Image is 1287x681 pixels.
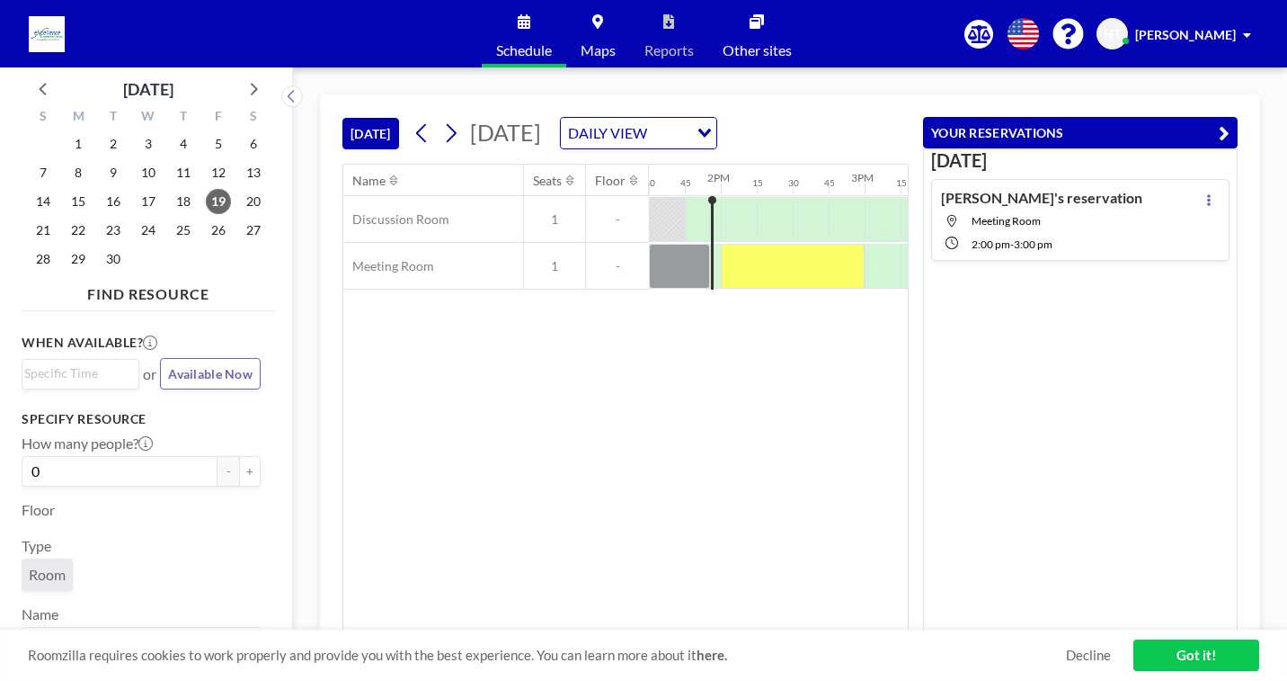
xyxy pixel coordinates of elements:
div: 15 [896,177,907,189]
div: Seats [533,173,562,189]
label: How many people? [22,435,153,453]
span: Saturday, September 27, 2025 [241,218,266,243]
div: Name [352,173,386,189]
div: 3PM [851,171,874,184]
span: Thursday, September 18, 2025 [171,189,196,214]
h3: [DATE] [931,149,1229,172]
span: Tuesday, September 23, 2025 [101,218,126,243]
span: - [1010,237,1014,251]
span: Discussion Room [343,211,449,228]
span: Tuesday, September 30, 2025 [101,246,126,272]
button: YOUR RESERVATIONS [923,117,1238,148]
span: Friday, September 5, 2025 [206,131,231,157]
span: Tuesday, September 9, 2025 [101,160,126,185]
span: Other sites [723,43,792,58]
span: Monday, September 8, 2025 [66,160,91,185]
span: - [586,211,649,228]
div: T [96,106,131,130]
span: Reports [644,43,694,58]
span: 2:00 PM [972,237,1010,251]
label: Name [22,605,58,623]
div: 15 [752,177,763,189]
span: Sunday, September 14, 2025 [31,189,56,214]
span: Wednesday, September 10, 2025 [136,160,161,185]
div: 45 [680,177,691,189]
div: Search for option [561,118,716,148]
a: here. [697,647,727,663]
span: Thursday, September 11, 2025 [171,160,196,185]
div: S [235,106,271,130]
div: 30 [644,177,655,189]
label: Floor [22,501,55,519]
span: Friday, September 19, 2025 [206,189,231,214]
span: Monday, September 29, 2025 [66,246,91,272]
span: Monday, September 1, 2025 [66,131,91,157]
div: Search for option [22,628,260,659]
span: Room [29,566,66,584]
span: Tuesday, September 2, 2025 [101,131,126,157]
span: HT [1104,26,1121,42]
button: - [217,456,239,487]
span: Thursday, September 25, 2025 [171,218,196,243]
span: Saturday, September 20, 2025 [241,189,266,214]
span: Sunday, September 21, 2025 [31,218,56,243]
div: S [26,106,61,130]
a: Decline [1066,647,1111,664]
button: Available Now [160,358,261,390]
span: Sunday, September 7, 2025 [31,160,56,185]
div: 30 [788,177,799,189]
span: [DATE] [470,119,541,146]
span: Friday, September 26, 2025 [206,218,231,243]
h3: Specify resource [22,411,261,427]
span: Monday, September 15, 2025 [66,189,91,214]
span: Wednesday, September 3, 2025 [136,131,161,157]
input: Search for option [24,363,129,383]
span: Saturday, September 13, 2025 [241,160,266,185]
span: Meeting Room [343,258,434,274]
span: or [143,365,156,383]
span: Friday, September 12, 2025 [206,160,231,185]
div: Search for option [22,360,138,387]
div: W [131,106,166,130]
span: Monday, September 22, 2025 [66,218,91,243]
button: [DATE] [342,118,399,149]
span: DAILY VIEW [564,121,651,145]
h4: [PERSON_NAME]'s reservation [941,189,1142,207]
img: organization-logo [29,16,65,52]
span: Wednesday, September 17, 2025 [136,189,161,214]
span: Roomzilla requires cookies to work properly and provide you with the best experience. You can lea... [28,647,1066,664]
span: Available Now [168,366,253,381]
div: T [165,106,200,130]
span: 1 [524,258,585,274]
span: Meeting Room [972,214,1041,228]
span: 1 [524,211,585,228]
a: Got it! [1133,640,1259,671]
div: Floor [595,173,626,189]
span: Saturday, September 6, 2025 [241,131,266,157]
span: Sunday, September 28, 2025 [31,246,56,272]
div: F [200,106,235,130]
div: 45 [824,177,835,189]
button: + [239,456,261,487]
h4: FIND RESOURCE [22,278,275,303]
span: Thursday, September 4, 2025 [171,131,196,157]
span: Maps [581,43,616,58]
div: M [61,106,96,130]
span: Wednesday, September 24, 2025 [136,218,161,243]
input: Search for option [652,121,687,145]
span: Tuesday, September 16, 2025 [101,189,126,214]
label: Type [22,537,51,555]
span: - [586,258,649,274]
div: 2PM [707,171,730,184]
div: [DATE] [123,76,173,102]
span: [PERSON_NAME] [1135,27,1236,42]
span: 3:00 PM [1014,237,1052,251]
span: Schedule [496,43,552,58]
